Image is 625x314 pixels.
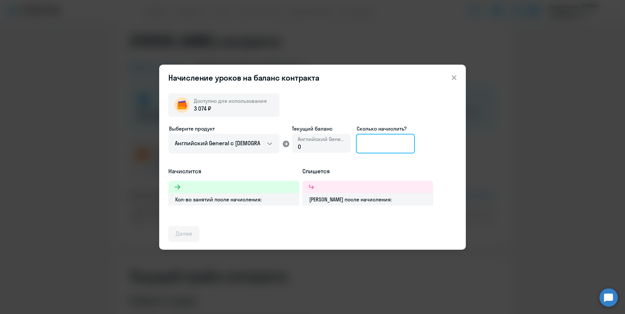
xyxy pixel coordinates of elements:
h5: Начислится [168,167,299,176]
div: Далее [176,229,192,238]
span: Доступно для использования [194,98,267,104]
span: 3 074 ₽ [194,104,211,113]
img: wallet-circle.png [174,97,190,113]
button: Далее [168,226,199,242]
h5: Спишется [302,167,433,176]
span: Сколько начислить? [357,125,407,132]
span: 0 [298,143,301,150]
span: Выберите продукт [169,125,215,132]
div: Кол-во занятий после начисления: [168,193,299,206]
header: Начисление уроков на баланс контракта [159,72,466,83]
span: Текущий баланс [292,125,351,133]
span: Английский General [298,135,345,143]
div: [PERSON_NAME] после начисления: [302,193,433,206]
